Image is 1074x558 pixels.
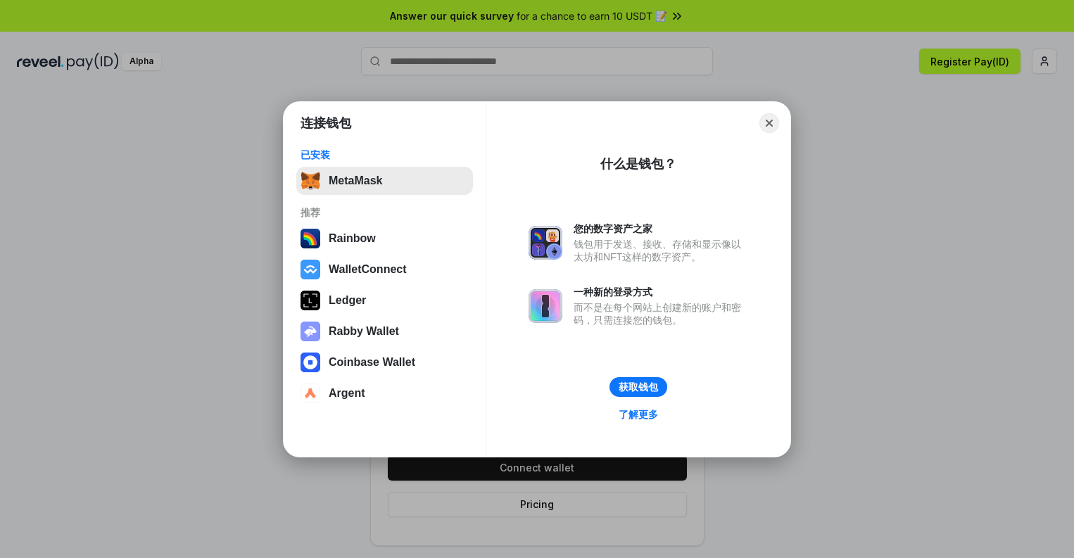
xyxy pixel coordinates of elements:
div: 推荐 [301,206,469,219]
button: Close [759,113,779,133]
div: 已安装 [301,148,469,161]
div: 一种新的登录方式 [574,286,748,298]
div: Rabby Wallet [329,325,399,338]
img: svg+xml,%3Csvg%20xmlns%3D%22http%3A%2F%2Fwww.w3.org%2F2000%2Fsvg%22%20fill%3D%22none%22%20viewBox... [529,289,562,323]
div: MetaMask [329,175,382,187]
img: svg+xml,%3Csvg%20width%3D%2228%22%20height%3D%2228%22%20viewBox%3D%220%200%2028%2028%22%20fill%3D... [301,383,320,403]
div: 钱包用于发送、接收、存储和显示像以太坊和NFT这样的数字资产。 [574,238,748,263]
img: svg+xml,%3Csvg%20xmlns%3D%22http%3A%2F%2Fwww.w3.org%2F2000%2Fsvg%22%20fill%3D%22none%22%20viewBox... [529,226,562,260]
div: 什么是钱包？ [600,156,676,172]
button: Coinbase Wallet [296,348,473,376]
img: svg+xml,%3Csvg%20xmlns%3D%22http%3A%2F%2Fwww.w3.org%2F2000%2Fsvg%22%20fill%3D%22none%22%20viewBox... [301,322,320,341]
button: 获取钱包 [609,377,667,397]
img: svg+xml,%3Csvg%20width%3D%2228%22%20height%3D%2228%22%20viewBox%3D%220%200%2028%2028%22%20fill%3D... [301,260,320,279]
button: Rabby Wallet [296,317,473,345]
div: WalletConnect [329,263,407,276]
div: Ledger [329,294,366,307]
h1: 连接钱包 [301,115,351,132]
img: svg+xml,%3Csvg%20width%3D%22120%22%20height%3D%22120%22%20viewBox%3D%220%200%20120%20120%22%20fil... [301,229,320,248]
div: 了解更多 [619,408,658,421]
img: svg+xml,%3Csvg%20width%3D%2228%22%20height%3D%2228%22%20viewBox%3D%220%200%2028%2028%22%20fill%3D... [301,353,320,372]
a: 了解更多 [610,405,666,424]
img: svg+xml,%3Csvg%20xmlns%3D%22http%3A%2F%2Fwww.w3.org%2F2000%2Fsvg%22%20width%3D%2228%22%20height%3... [301,291,320,310]
div: Rainbow [329,232,376,245]
button: Argent [296,379,473,407]
div: Argent [329,387,365,400]
button: MetaMask [296,167,473,195]
div: 您的数字资产之家 [574,222,748,235]
button: Ledger [296,286,473,315]
div: Coinbase Wallet [329,356,415,369]
img: svg+xml,%3Csvg%20fill%3D%22none%22%20height%3D%2233%22%20viewBox%3D%220%200%2035%2033%22%20width%... [301,171,320,191]
div: 获取钱包 [619,381,658,393]
div: 而不是在每个网站上创建新的账户和密码，只需连接您的钱包。 [574,301,748,326]
button: WalletConnect [296,255,473,284]
button: Rainbow [296,224,473,253]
